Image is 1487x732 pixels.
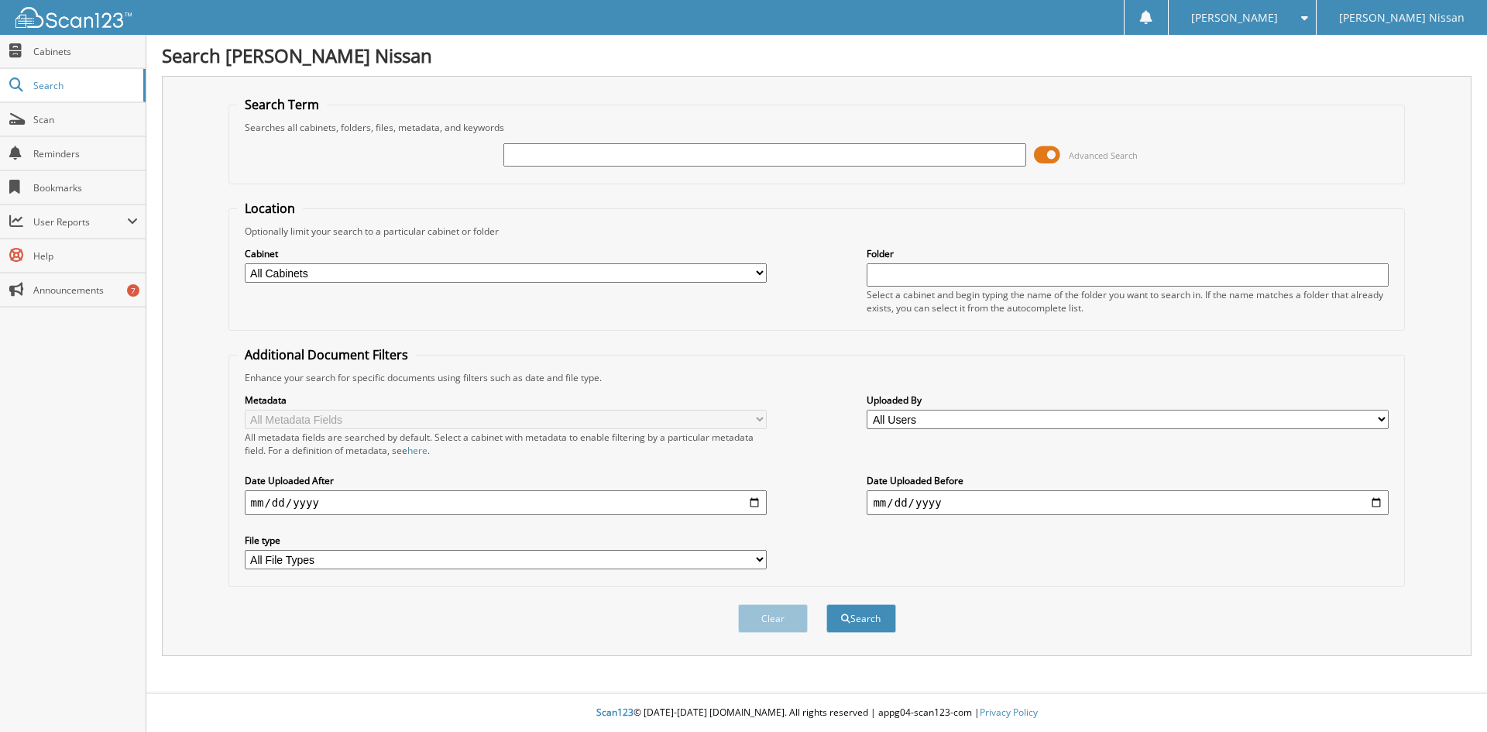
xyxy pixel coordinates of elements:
[15,7,132,28] img: scan123-logo-white.svg
[162,43,1472,68] h1: Search [PERSON_NAME] Nissan
[33,181,138,194] span: Bookmarks
[245,431,767,457] div: All metadata fields are searched by default. Select a cabinet with metadata to enable filtering b...
[33,147,138,160] span: Reminders
[33,215,127,229] span: User Reports
[146,694,1487,732] div: © [DATE]-[DATE] [DOMAIN_NAME]. All rights reserved | appg04-scan123-com |
[33,284,138,297] span: Announcements
[127,284,139,297] div: 7
[245,490,767,515] input: start
[245,474,767,487] label: Date Uploaded After
[237,96,327,113] legend: Search Term
[33,113,138,126] span: Scan
[1339,13,1465,22] span: [PERSON_NAME] Nissan
[826,604,896,633] button: Search
[867,474,1389,487] label: Date Uploaded Before
[245,247,767,260] label: Cabinet
[237,225,1397,238] div: Optionally limit your search to a particular cabinet or folder
[33,45,138,58] span: Cabinets
[867,393,1389,407] label: Uploaded By
[980,706,1038,719] a: Privacy Policy
[237,121,1397,134] div: Searches all cabinets, folders, files, metadata, and keywords
[237,200,303,217] legend: Location
[407,444,428,457] a: here
[867,247,1389,260] label: Folder
[867,490,1389,515] input: end
[596,706,634,719] span: Scan123
[1191,13,1278,22] span: [PERSON_NAME]
[738,604,808,633] button: Clear
[237,346,416,363] legend: Additional Document Filters
[867,288,1389,314] div: Select a cabinet and begin typing the name of the folder you want to search in. If the name match...
[1069,149,1138,161] span: Advanced Search
[237,371,1397,384] div: Enhance your search for specific documents using filters such as date and file type.
[245,393,767,407] label: Metadata
[33,79,136,92] span: Search
[33,249,138,263] span: Help
[245,534,767,547] label: File type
